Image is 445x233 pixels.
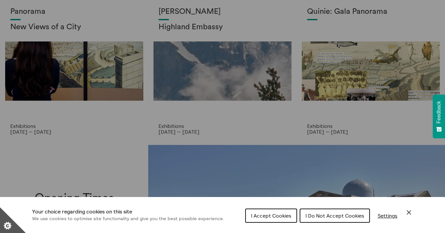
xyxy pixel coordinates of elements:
button: Settings [372,209,402,222]
p: We use cookies to optimise site functionality and give you the best possible experience. [32,215,224,222]
button: Feedback - Show survey [433,94,445,138]
button: I Do Not Accept Cookies [300,209,370,223]
button: Close Cookie Control [405,209,413,216]
h1: Your choice regarding cookies on this site [32,208,224,215]
span: I Do Not Accept Cookies [305,212,364,219]
span: Feedback [436,101,442,123]
button: I Accept Cookies [245,209,297,223]
span: I Accept Cookies [251,212,291,219]
span: Settings [378,212,397,219]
